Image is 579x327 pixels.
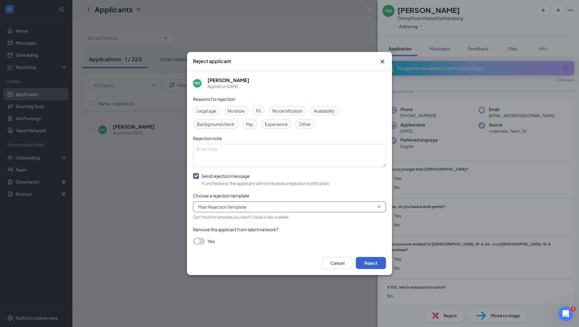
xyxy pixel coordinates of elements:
span: Other [299,121,311,127]
span: Remove this applicant from talent network? [193,227,278,232]
span: No certification [272,107,302,114]
span: Experience [265,121,288,127]
span: Fit [256,107,261,114]
span: Reasons for rejection [193,96,235,102]
span: No show [228,107,245,114]
div: Applied on [DATE] [207,84,249,90]
span: 2 [571,306,576,311]
div: MG [194,81,200,86]
span: Rejection note [193,136,222,141]
a: here [281,215,288,220]
button: Reject [356,257,386,269]
span: Yes [207,238,215,245]
span: Choose a rejection template [193,193,249,198]
span: Pay [246,121,253,127]
span: Background check [197,121,235,127]
h5: [PERSON_NAME] [207,77,249,84]
span: Main Rejection Template [198,202,246,211]
iframe: Intercom live chat [558,306,573,321]
span: Can't find the template you need? Create a new one . [193,215,289,220]
h3: Reject applicant [193,58,231,65]
svg: Cross [379,58,386,65]
span: Availability [314,107,335,114]
button: Cancel [322,257,352,269]
button: Close [379,58,386,65]
span: Legal age [197,107,216,114]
